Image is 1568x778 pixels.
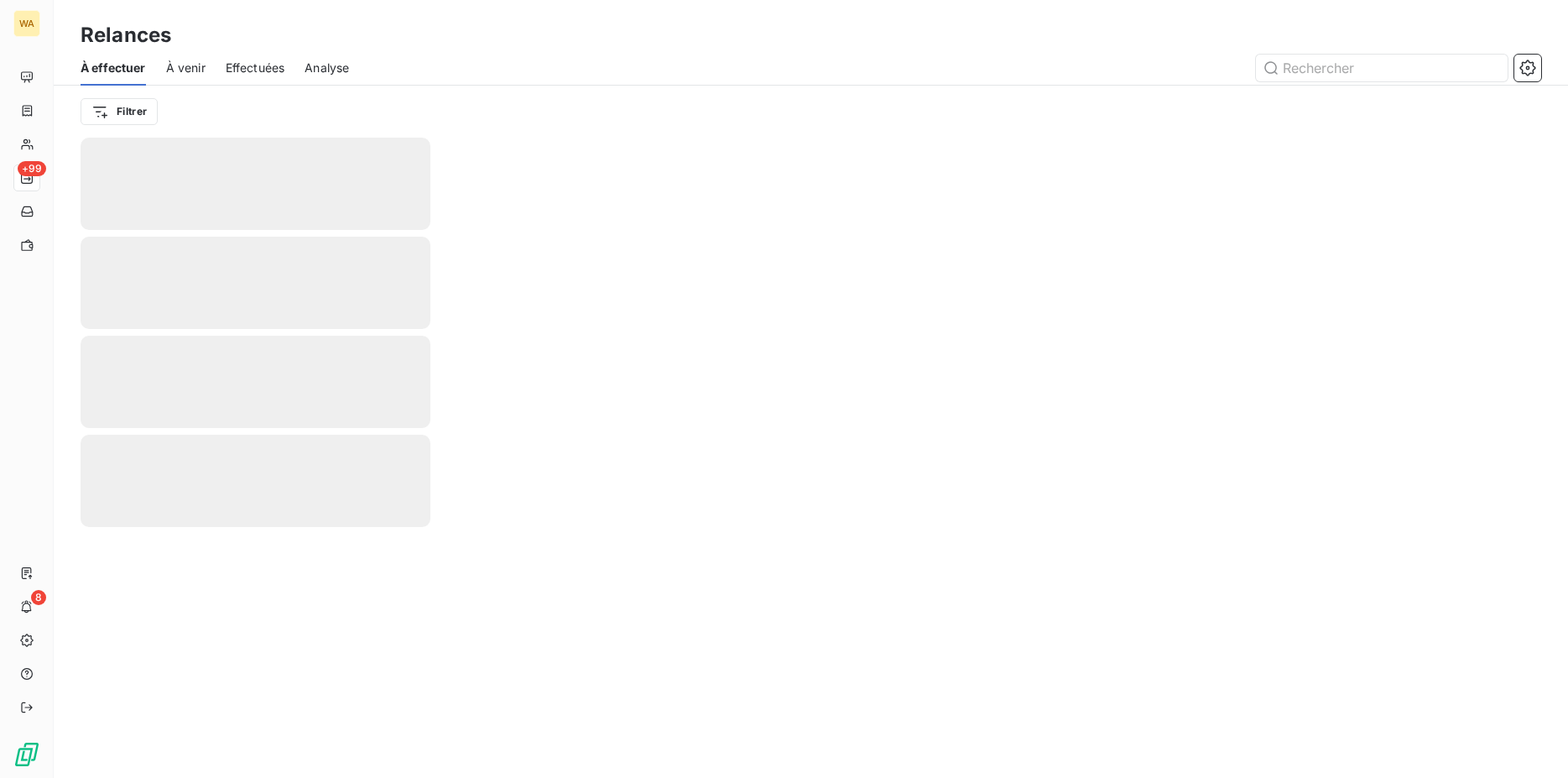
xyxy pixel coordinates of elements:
span: À effectuer [81,60,146,76]
span: 8 [31,590,46,605]
span: À venir [166,60,206,76]
span: +99 [18,161,46,176]
div: WA [13,10,40,37]
span: Analyse [305,60,349,76]
span: Effectuées [226,60,285,76]
button: Filtrer [81,98,158,125]
img: Logo LeanPay [13,741,40,768]
input: Rechercher [1256,55,1508,81]
h3: Relances [81,20,171,50]
iframe: Intercom live chat [1511,721,1551,761]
